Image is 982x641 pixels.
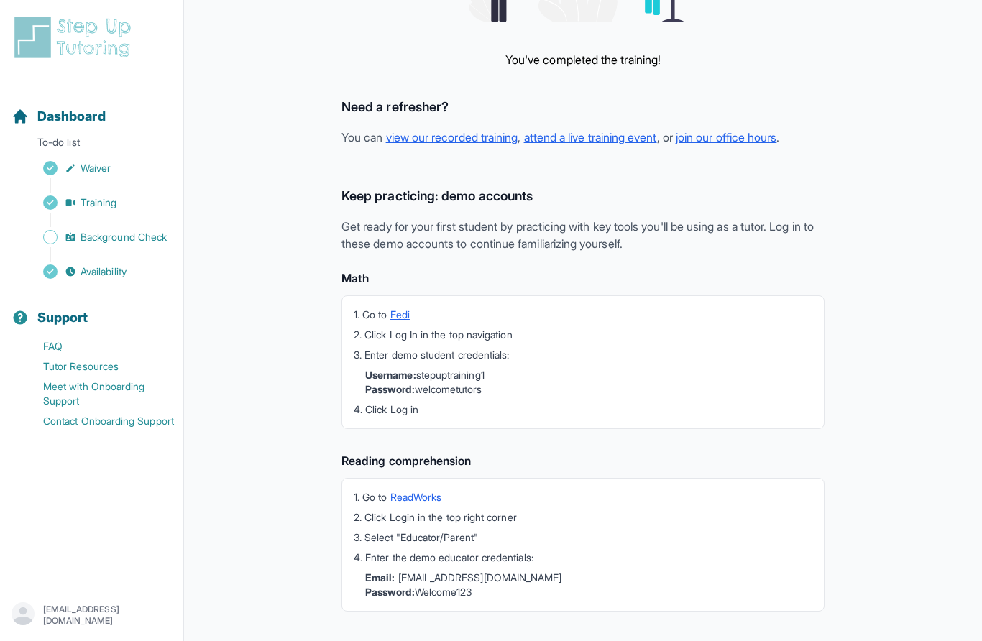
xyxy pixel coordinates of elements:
[43,604,172,627] p: [EMAIL_ADDRESS][DOMAIN_NAME]
[354,530,812,545] li: 3. Select "Educator/Parent"
[12,262,183,282] a: Availability
[12,227,183,247] a: Background Check
[354,550,812,565] li: 4. Enter the demo educator credentials:
[354,308,812,322] li: 1. Go to
[81,195,117,210] span: Training
[341,97,825,117] h3: Need a refresher?
[386,130,518,144] a: view our recorded training
[390,308,410,320] a: Eedi
[354,328,812,342] li: 2. Click Log In in the top navigation
[365,383,415,395] strong: Password:
[365,586,415,598] strong: Password:
[341,452,825,469] h4: Reading comprehension
[365,571,395,584] strong: Email:
[12,193,183,213] a: Training
[341,218,825,252] p: Get ready for your first student by practicing with key tools you'll be using as a tutor. Log in ...
[341,186,825,206] h3: Keep practicing: demo accounts
[341,129,825,146] p: You can , , or .
[390,491,442,503] a: ReadWorks
[505,51,661,68] p: You've completed the training!
[6,285,178,333] button: Support
[81,161,111,175] span: Waiver
[365,368,812,397] li: stepuptraining1 welcometutors
[354,510,812,525] li: 2. Click Login in the top right corner
[12,602,172,628] button: [EMAIL_ADDRESS][DOMAIN_NAME]
[6,135,178,155] p: To-do list
[81,264,127,279] span: Availability
[12,106,106,126] a: Dashboard
[81,230,167,244] span: Background Check
[12,377,183,411] a: Meet with Onboarding Support
[6,83,178,132] button: Dashboard
[354,402,812,417] li: 4. Click Log in
[365,571,812,599] li: Welcome123
[12,14,139,60] img: logo
[354,490,812,504] li: 1. Go to
[12,356,183,377] a: Tutor Resources
[12,336,183,356] a: FAQ
[37,106,106,126] span: Dashboard
[524,130,657,144] a: attend a live training event
[12,411,183,431] a: Contact Onboarding Support
[354,348,812,362] li: 3. Enter demo student credentials:
[341,269,825,287] h4: Math
[12,158,183,178] a: Waiver
[37,308,88,328] span: Support
[365,369,416,381] strong: Username:
[676,130,776,144] a: join our office hours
